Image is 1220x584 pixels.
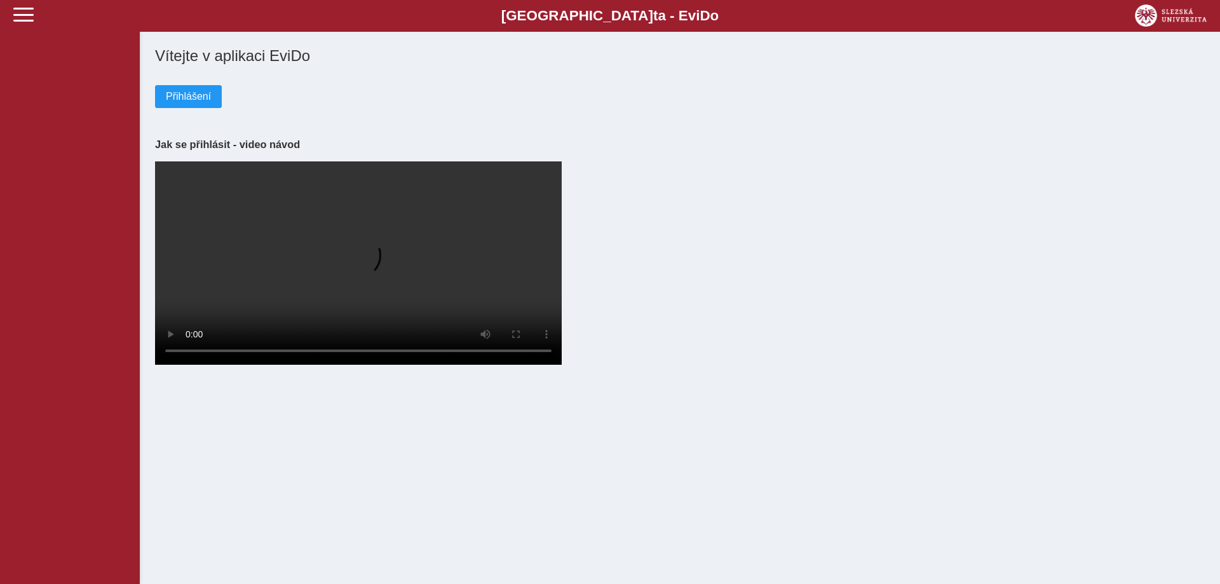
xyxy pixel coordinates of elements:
video: Your browser does not support the video tag. [155,161,562,365]
h3: Jak se přihlásit - video návod [155,139,1205,151]
span: D [700,8,710,24]
b: [GEOGRAPHIC_DATA] a - Evi [38,8,1182,24]
h1: Vítejte v aplikaci EviDo [155,47,1205,65]
span: Přihlášení [166,91,211,102]
span: t [653,8,658,24]
span: o [710,8,719,24]
img: logo_web_su.png [1135,4,1207,27]
button: Přihlášení [155,85,222,108]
